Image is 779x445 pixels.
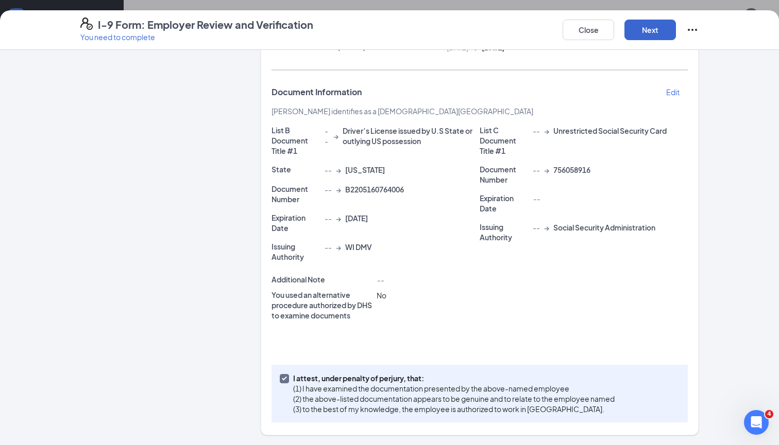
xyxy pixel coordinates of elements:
[272,184,320,204] p: Document Number
[336,242,341,252] span: →
[480,193,529,213] p: Expiration Date
[744,410,769,435] iframe: Intercom live chat
[345,184,404,194] span: B2205160764006
[686,24,699,36] svg: Ellipses
[293,394,615,404] p: (2) the above-listed documentation appears to be genuine and to relate to the employee named
[272,290,372,321] p: You used an alternative procedure authorized by DHS to examine documents
[325,184,332,194] span: --
[480,222,529,242] p: Issuing Authority
[765,410,773,418] span: 4
[553,126,667,136] span: Unrestricted Social Security Card
[293,383,615,394] p: (1) I have examined the documentation presented by the above-named employee
[624,20,676,40] button: Next
[553,222,655,233] span: Social Security Administration
[336,184,341,194] span: →
[563,20,614,40] button: Close
[345,213,368,223] span: [DATE]
[325,165,332,175] span: --
[544,165,549,175] span: →
[377,291,386,300] span: No
[325,242,332,252] span: --
[666,87,680,97] p: Edit
[533,126,540,136] span: --
[343,126,480,146] span: Driver’s License issued by U.S State or outlying US possession
[544,222,549,233] span: →
[272,274,372,284] p: Additional Note
[293,373,615,383] p: I attest, under penalty of perjury, that:
[272,164,320,174] p: State
[293,404,615,414] p: (3) to the best of my knowledge, the employee is authorized to work in [GEOGRAPHIC_DATA].
[336,165,341,175] span: →
[480,164,529,185] p: Document Number
[325,126,329,146] span: --
[553,165,590,175] span: 756058916
[345,165,385,175] span: [US_STATE]
[533,194,540,203] span: --
[345,242,372,252] span: WI DMV
[80,32,313,42] p: You need to complete
[544,126,549,136] span: →
[533,165,540,175] span: --
[333,131,338,141] span: →
[480,125,529,156] p: List C Document Title #1
[272,212,320,233] p: Expiration Date
[80,17,93,30] svg: FormI9EVerifyIcon
[325,213,332,223] span: --
[272,125,320,156] p: List B Document Title #1
[98,17,313,32] h4: I-9 Form: Employer Review and Verification
[272,106,533,116] span: [PERSON_NAME] identifies as a [DEMOGRAPHIC_DATA][GEOGRAPHIC_DATA]
[272,87,362,97] span: Document Information
[272,241,320,262] p: Issuing Authority
[377,275,384,284] span: --
[533,222,540,233] span: --
[336,213,341,223] span: →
